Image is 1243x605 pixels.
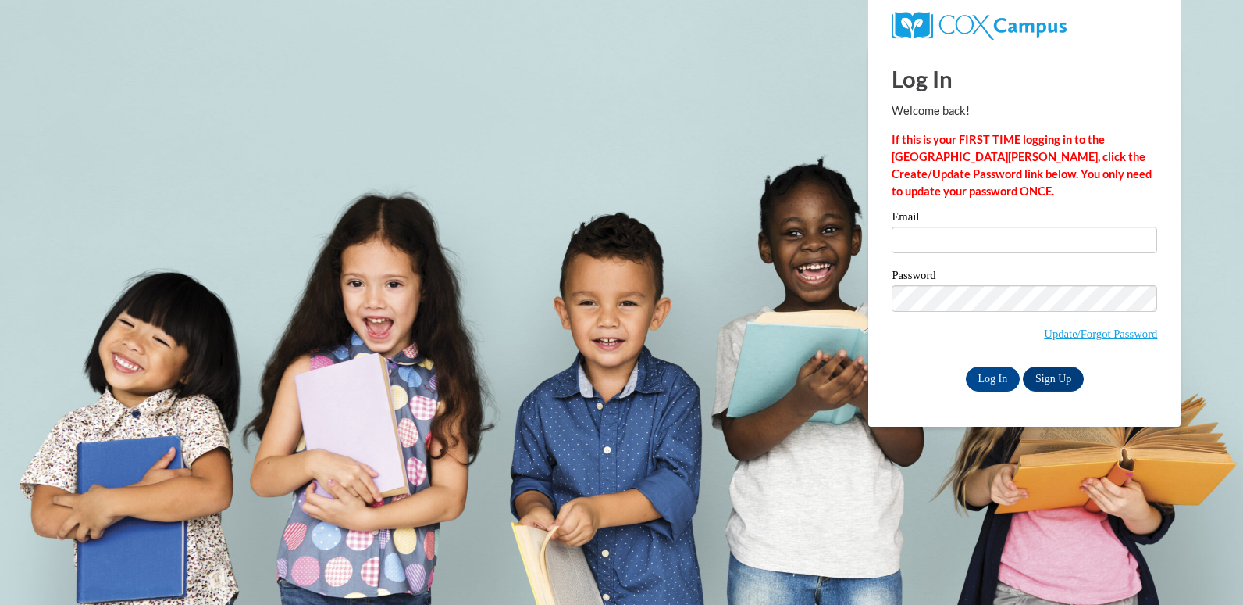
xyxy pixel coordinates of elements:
a: COX Campus [892,18,1066,31]
p: Welcome back! [892,102,1157,120]
label: Password [892,270,1157,285]
input: Log In [966,367,1020,392]
h1: Log In [892,63,1157,95]
strong: If this is your FIRST TIME logging in to the [GEOGRAPHIC_DATA][PERSON_NAME], click the Create/Upd... [892,133,1152,198]
img: COX Campus [892,12,1066,40]
label: Email [892,211,1157,227]
a: Sign Up [1023,367,1084,392]
a: Update/Forgot Password [1044,328,1157,340]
